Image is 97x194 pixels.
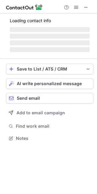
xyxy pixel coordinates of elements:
button: Notes [6,134,93,143]
span: Add to email campaign [16,110,65,115]
button: save-profile-one-click [6,64,93,74]
button: Find work email [6,122,93,130]
span: ‌ [10,40,90,45]
div: Save to List / ATS / CRM [17,67,83,71]
p: Loading contact info [10,18,90,23]
span: Find work email [16,123,91,129]
span: Notes [16,136,91,141]
img: ContactOut v5.3.10 [6,4,43,11]
span: ‌ [10,34,90,39]
span: ‌ [10,27,90,32]
span: Send email [17,96,40,101]
button: AI write personalized message [6,78,93,89]
button: Send email [6,93,93,104]
span: ‌ [10,47,90,52]
button: Add to email campaign [6,107,93,118]
span: AI write personalized message [17,81,82,86]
